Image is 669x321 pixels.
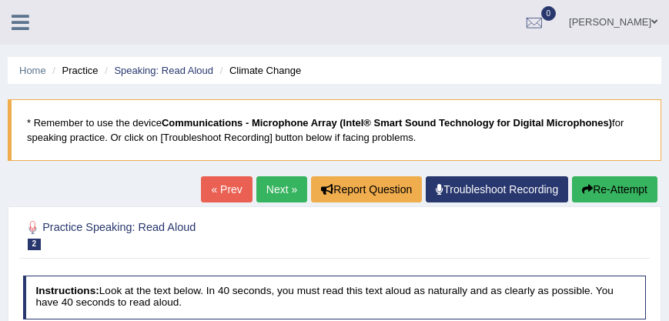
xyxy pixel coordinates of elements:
a: Home [19,65,46,76]
h2: Practice Speaking: Read Aloud [23,218,410,250]
b: Communications - Microphone Array (Intel® Smart Sound Technology for Digital Microphones) [162,117,612,129]
button: Re-Attempt [572,176,657,202]
button: Report Question [311,176,422,202]
a: « Prev [201,176,252,202]
span: 0 [541,6,557,21]
li: Practice [49,63,98,78]
span: 2 [28,239,42,250]
h4: Look at the text below. In 40 seconds, you must read this text aloud as naturally and as clearly ... [23,276,647,319]
a: Troubleshoot Recording [426,176,568,202]
a: Next » [256,176,307,202]
li: Climate Change [216,63,301,78]
blockquote: * Remember to use the device for speaking practice. Or click on [Troubleshoot Recording] button b... [8,99,661,161]
b: Instructions: [35,285,99,296]
a: Speaking: Read Aloud [114,65,213,76]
